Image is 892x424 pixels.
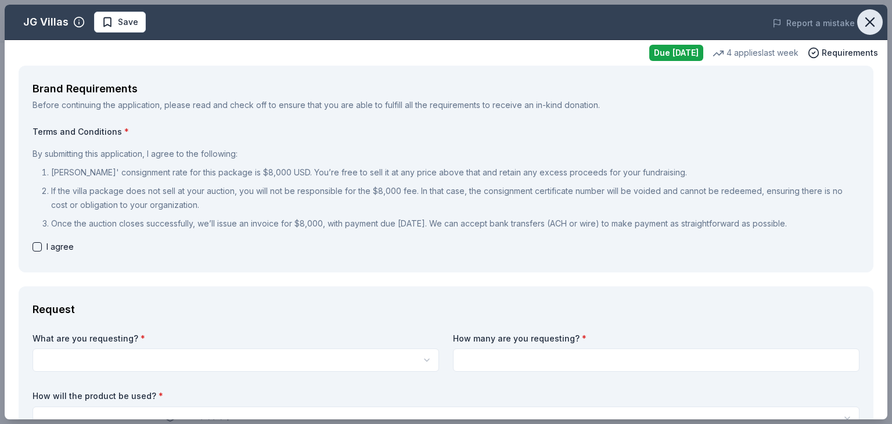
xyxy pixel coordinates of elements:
[33,98,859,112] div: Before continuing the application, please read and check off to ensure that you are able to fulfi...
[51,166,859,179] p: [PERSON_NAME]' consignment rate for this package is $8,000 USD. You’re free to sell it at any pri...
[33,147,859,161] p: By submitting this application, I agree to the following:
[51,184,859,212] p: If the villa package does not sell at your auction, you will not be responsible for the $8,000 fe...
[772,16,855,30] button: Report a mistake
[33,390,859,402] label: How will the product be used?
[94,12,146,33] button: Save
[33,80,859,98] div: Brand Requirements
[33,300,859,319] div: Request
[118,15,138,29] span: Save
[713,46,799,60] div: 4 applies last week
[453,333,859,344] label: How many are you requesting?
[51,217,859,231] p: Once the auction closes successfully, we’ll issue an invoice for $8,000, with payment due [DATE]....
[33,126,859,138] label: Terms and Conditions
[23,13,69,31] div: JG Villas
[33,333,439,344] label: What are you requesting?
[649,45,703,61] div: Due [DATE]
[46,240,74,254] span: I agree
[822,46,878,60] span: Requirements
[808,46,878,60] button: Requirements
